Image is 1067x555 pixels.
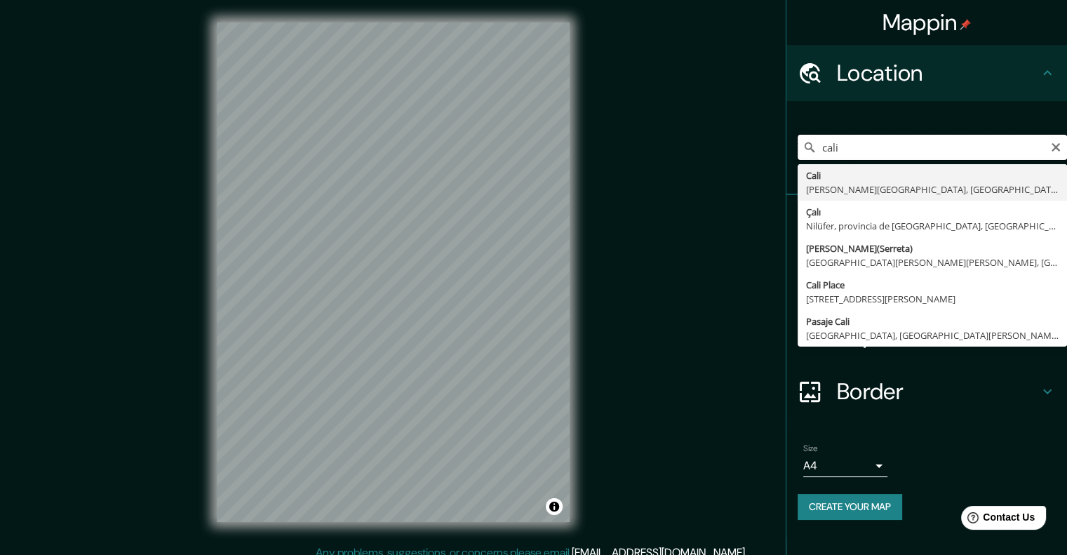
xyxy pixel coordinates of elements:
[806,219,1059,233] div: Nilüfer, provincia de [GEOGRAPHIC_DATA], [GEOGRAPHIC_DATA]
[806,292,1059,306] div: [STREET_ADDRESS][PERSON_NAME]
[806,314,1059,328] div: Pasaje Cali
[837,377,1039,406] h4: Border
[798,494,902,520] button: Create your map
[803,443,818,455] label: Size
[883,8,972,36] h4: Mappin
[806,255,1059,269] div: [GEOGRAPHIC_DATA][PERSON_NAME][PERSON_NAME], [GEOGRAPHIC_DATA], [GEOGRAPHIC_DATA]
[546,498,563,515] button: Toggle attribution
[1050,140,1061,153] button: Clear
[786,363,1067,420] div: Border
[806,278,1059,292] div: Cali Place
[217,22,570,522] canvas: Map
[960,19,971,30] img: pin-icon.png
[942,500,1052,540] iframe: Help widget launcher
[786,307,1067,363] div: Layout
[806,328,1059,342] div: [GEOGRAPHIC_DATA], [GEOGRAPHIC_DATA][PERSON_NAME] 7910000, [GEOGRAPHIC_DATA]
[786,195,1067,251] div: Pins
[806,205,1059,219] div: Çalı
[786,251,1067,307] div: Style
[806,168,1059,182] div: Cali
[806,182,1059,196] div: [PERSON_NAME][GEOGRAPHIC_DATA], [GEOGRAPHIC_DATA]
[806,241,1059,255] div: [PERSON_NAME](Serreta)
[786,45,1067,101] div: Location
[837,321,1039,349] h4: Layout
[803,455,887,477] div: A4
[798,135,1067,160] input: Pick your city or area
[837,59,1039,87] h4: Location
